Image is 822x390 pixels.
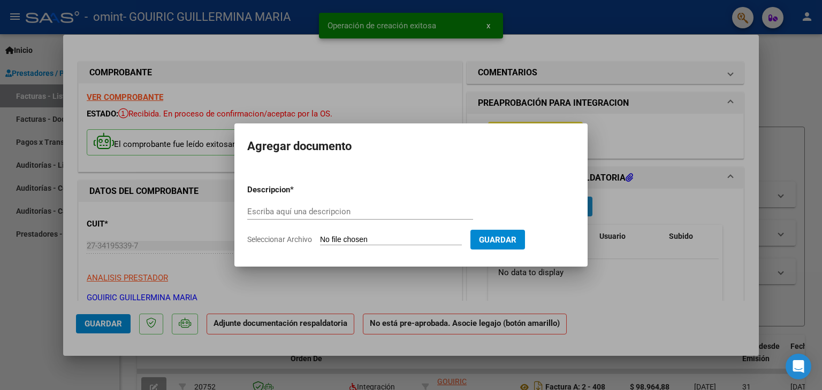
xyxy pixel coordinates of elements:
span: Seleccionar Archivo [247,235,312,244]
span: Guardar [479,235,516,245]
div: Open Intercom Messenger [786,354,811,379]
h2: Agregar documento [247,136,575,157]
p: Descripcion [247,184,346,196]
button: Guardar [470,230,525,249]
